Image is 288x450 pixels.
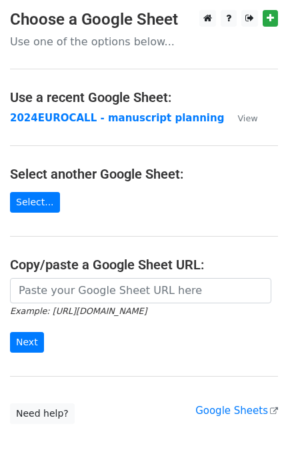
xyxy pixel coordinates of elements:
[10,278,271,303] input: Paste your Google Sheet URL here
[10,332,44,353] input: Next
[10,166,278,182] h4: Select another Google Sheet:
[195,405,278,417] a: Google Sheets
[10,257,278,273] h4: Copy/paste a Google Sheet URL:
[10,10,278,29] h3: Choose a Google Sheet
[10,306,147,316] small: Example: [URL][DOMAIN_NAME]
[237,113,257,123] small: View
[10,403,75,424] a: Need help?
[224,112,257,124] a: View
[10,192,60,213] a: Select...
[221,386,288,450] iframe: Chat Widget
[10,112,224,124] a: 2024EUROCALL - manuscript planning
[10,89,278,105] h4: Use a recent Google Sheet:
[10,35,278,49] p: Use one of the options below...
